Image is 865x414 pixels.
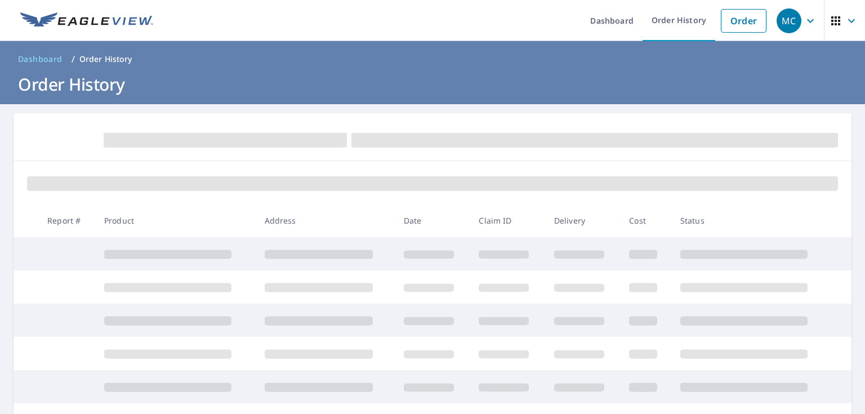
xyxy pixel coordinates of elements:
[72,52,75,66] li: /
[95,204,256,237] th: Product
[256,204,395,237] th: Address
[620,204,671,237] th: Cost
[395,204,470,237] th: Date
[470,204,545,237] th: Claim ID
[671,204,832,237] th: Status
[18,54,63,65] span: Dashboard
[545,204,620,237] th: Delivery
[79,54,132,65] p: Order History
[38,204,95,237] th: Report #
[14,73,851,96] h1: Order History
[721,9,766,33] a: Order
[14,50,851,68] nav: breadcrumb
[777,8,801,33] div: MC
[20,12,153,29] img: EV Logo
[14,50,67,68] a: Dashboard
